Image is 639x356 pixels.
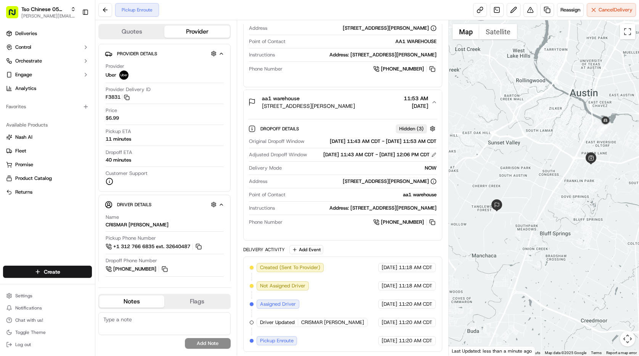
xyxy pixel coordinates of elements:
button: Provider [164,26,230,38]
span: Provider [106,63,124,70]
div: [STREET_ADDRESS][PERSON_NAME] [343,178,437,185]
span: Pickup Phone Number [106,235,156,242]
span: +1 312 766 6835 ext. 32640487 [113,243,190,250]
div: [DATE] 11:43 AM CDT - [DATE] 11:53 AM CDT [307,138,437,145]
span: Point of Contact [249,38,286,45]
span: 11:20 AM CDT [399,319,432,326]
button: Reassign [557,3,584,17]
span: Analytics [15,85,36,92]
button: +1 312 766 6835 ext. 32640487 [106,242,203,251]
span: Map data ©2025 Google [545,351,586,355]
span: Instructions [249,205,275,212]
div: Start new chat [26,73,125,80]
div: Delivery Activity [243,247,285,253]
span: $6.99 [106,115,119,122]
span: Provider Delivery ID [106,86,151,93]
button: Promise [3,159,92,171]
div: 40 minutes [106,157,131,164]
div: aa1 warehouse[STREET_ADDRESS][PERSON_NAME]11:53 AM[DATE] [244,114,442,240]
span: API Documentation [72,111,122,118]
button: Provider Details [105,47,224,60]
div: Last Updated: less than a minute ago [449,346,535,356]
span: Promise [15,161,33,168]
span: Driver Updated [260,319,295,326]
img: 1736555255976-a54dd68f-1ca7-489b-9aae-adbdc363a1c4 [8,73,21,87]
span: [PHONE_NUMBER] [381,66,424,72]
span: Price [106,107,117,114]
a: Analytics [3,82,92,95]
span: Reassign [560,6,580,13]
div: CRISMAR [PERSON_NAME] [106,221,169,228]
button: Nash AI [3,131,92,143]
div: 💻 [64,111,71,117]
span: Uber [106,72,116,79]
span: [DATE] [382,301,397,308]
span: Name [106,214,119,221]
span: Log out [15,342,31,348]
button: Add Event [289,245,323,254]
button: Flags [164,295,230,308]
button: Chat with us! [3,315,92,326]
span: 11:53 AM [404,95,428,102]
div: AA1 WAREHOUSE [289,38,437,45]
span: Nash AI [15,134,32,141]
div: aa1 warehouse [289,191,437,198]
button: aa1 warehouse[STREET_ADDRESS][PERSON_NAME]11:53 AM[DATE] [244,90,442,114]
span: Not Assigned Driver [260,282,305,289]
span: Assigned Driver [260,301,296,308]
span: Deliveries [15,30,37,37]
span: Dropoff ETA [106,149,132,156]
span: Fleet [15,148,26,154]
button: Quotes [99,26,164,38]
div: Favorites [3,101,92,113]
span: Delivery Mode [249,165,282,172]
span: Chat with us! [15,317,43,323]
div: NOW [285,165,437,172]
span: [DATE] [382,282,397,289]
div: 📗 [8,111,14,117]
p: Welcome 👋 [8,30,139,43]
button: Log out [3,339,92,350]
div: 2 [597,123,607,133]
a: Product Catalog [6,175,89,182]
button: Toggle Theme [3,327,92,338]
button: Map camera controls [620,331,635,346]
span: Pylon [76,129,92,135]
button: Driver Details [105,198,224,211]
button: Hidden (3) [396,124,437,133]
span: Notifications [15,305,42,311]
div: 1 [596,128,605,138]
span: Provider Details [117,51,157,57]
button: Start new chat [130,75,139,84]
button: F3831 [106,94,130,101]
span: Orchestrate [15,58,42,64]
span: aa1 warehouse [262,95,300,102]
span: Driver Details [117,202,151,208]
button: Tso Chinese 05 [PERSON_NAME] [21,5,67,13]
span: Pickup Enroute [260,337,294,344]
button: Product Catalog [3,172,92,184]
span: Settings [15,293,32,299]
span: CRISMAR [PERSON_NAME] [301,319,364,326]
span: 11:18 AM CDT [399,282,432,289]
span: [PERSON_NAME][EMAIL_ADDRESS][DOMAIN_NAME] [21,13,76,19]
button: Show street map [453,24,479,39]
span: Created (Sent To Provider) [260,264,320,271]
a: Fleet [6,148,89,154]
span: Dropoff Details [260,126,300,132]
span: [STREET_ADDRESS][PERSON_NAME] [262,102,355,110]
span: [PHONE_NUMBER] [381,219,424,226]
a: Promise [6,161,89,168]
span: [DATE] [404,102,428,110]
img: Nash [8,8,23,23]
a: 💻API Documentation [61,107,125,121]
a: Deliveries [3,27,92,40]
span: Control [15,44,31,51]
span: Dropoff Phone Number [106,257,157,264]
img: uber-new-logo.jpeg [119,71,128,80]
span: Product Catalog [15,175,52,182]
span: Customer Support [106,170,148,177]
a: [PHONE_NUMBER] [373,65,437,73]
span: Address [249,25,267,32]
